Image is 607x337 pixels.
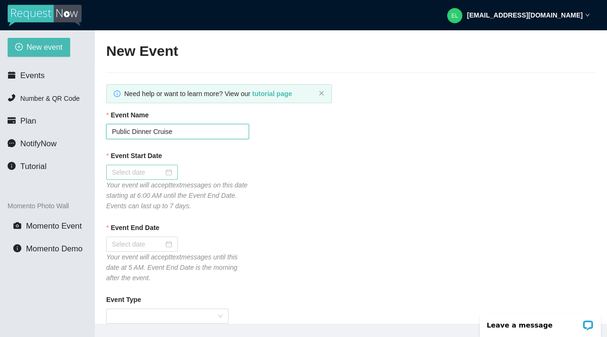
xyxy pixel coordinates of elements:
span: phone [8,94,16,102]
b: Event Start Date [110,151,162,161]
span: Need help or want to learn more? View our [124,90,292,98]
i: Your event will accept text messages until this date at 5 AM. Event End Date is the morning after... [106,253,238,282]
img: 523f038711ccec35dd020c5177030e68 [447,8,462,23]
span: info-circle [8,162,16,170]
input: Janet's and Mark's Wedding [106,124,249,139]
span: calendar [8,71,16,79]
button: close [319,90,324,97]
a: tutorial page [252,90,292,98]
strong: [EMAIL_ADDRESS][DOMAIN_NAME] [467,11,583,19]
span: NotifyNow [20,139,56,148]
span: Events [20,71,45,80]
i: Your event will accept text messages on this date starting at 6:00 AM until the Event End Date. E... [106,181,248,210]
span: Momento Demo [26,244,83,253]
span: close [319,90,324,96]
input: Select date [112,167,164,177]
span: Momento Event [26,222,82,231]
span: message [8,139,16,147]
span: New event [27,41,63,53]
b: Event Name [110,110,148,120]
span: camera [13,222,21,230]
span: Tutorial [20,162,46,171]
b: Event Type [106,294,141,305]
button: plus-circleNew event [8,38,70,57]
b: Event End Date [110,222,159,233]
span: credit-card [8,116,16,124]
img: RequestNow [8,5,82,27]
iframe: LiveChat chat widget [474,307,607,337]
span: info-circle [13,244,21,252]
span: plus-circle [15,43,23,52]
span: Number & QR Code [20,95,80,102]
h2: New Event [106,42,596,61]
span: down [585,13,590,18]
input: Select date [112,239,164,249]
span: Plan [20,116,37,125]
span: info-circle [114,90,120,97]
